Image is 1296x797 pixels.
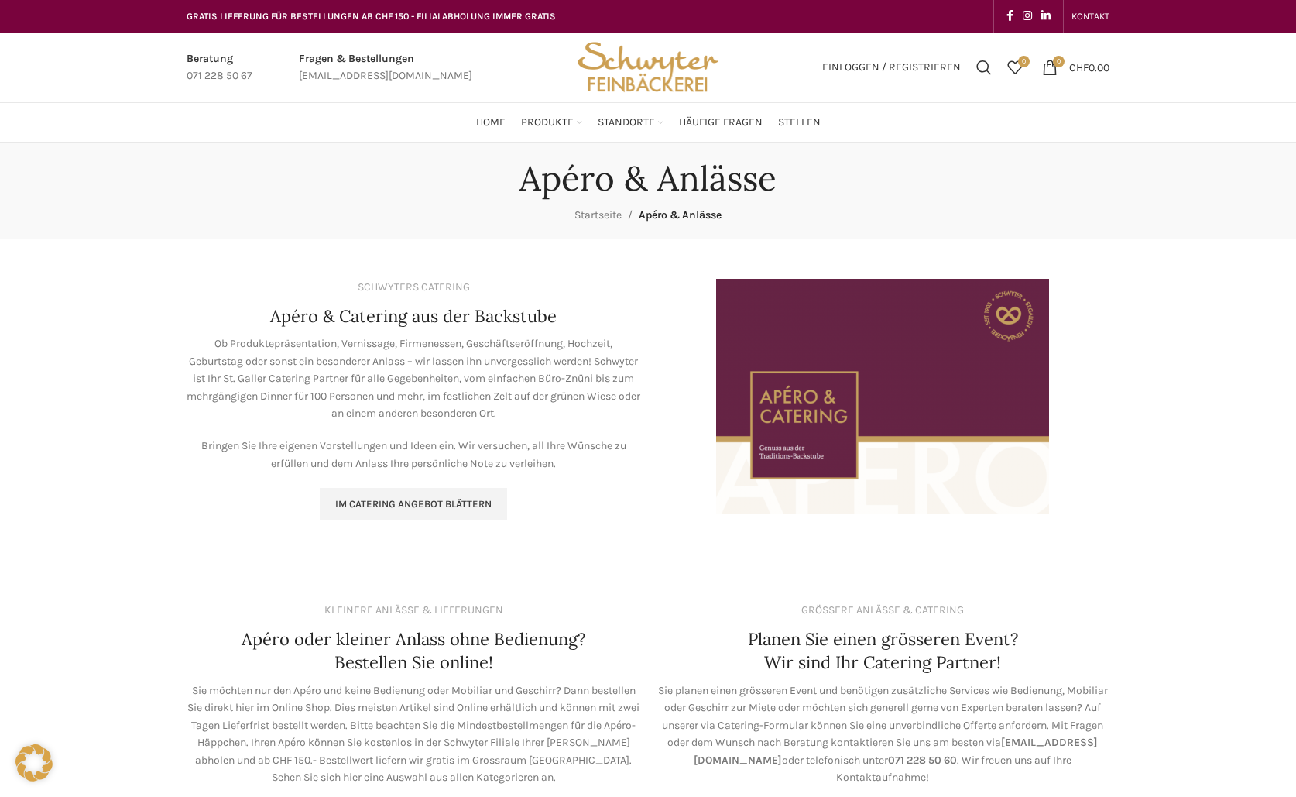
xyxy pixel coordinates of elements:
div: SCHWYTERS CATERING [358,279,470,296]
a: Suchen [969,52,999,83]
a: Startseite [574,208,622,222]
a: Image link [716,390,1049,403]
span: 0 [1018,56,1030,67]
a: Produkte [521,107,582,138]
span: Im Catering Angebot blättern [335,498,492,510]
a: 0 [999,52,1030,83]
span: GRATIS LIEFERUNG FÜR BESTELLUNGEN AB CHF 150 - FILIALABHOLUNG IMMER GRATIS [187,11,556,22]
div: KLEINERE ANLÄSSE & LIEFERUNGEN [324,602,503,619]
span: Sie planen einen grösseren Event und benötigen zusätzliche Services wie Bedienung, Mobiliar oder ... [658,684,1108,749]
img: Bäckerei Schwyter [572,33,724,102]
p: Ob Produktepräsentation, Vernissage, Firmenessen, Geschäftseröffnung, Hochzeit, Geburtstag oder s... [187,335,640,422]
p: Sie möchten nur den Apéro und keine Bedienung oder Mobiliar und Geschirr? Dann bestellen Sie dire... [187,682,640,786]
a: Standorte [598,107,663,138]
span: CHF [1069,60,1089,74]
div: Main navigation [179,107,1117,138]
a: Einloggen / Registrieren [814,52,969,83]
a: KONTAKT [1071,1,1109,32]
a: Infobox link [299,50,472,85]
a: Infobox link [187,50,252,85]
a: Linkedin social link [1037,5,1055,27]
span: oder telefonisch unter [782,754,888,767]
a: Site logo [572,60,724,73]
a: Häufige Fragen [679,107,763,138]
div: Meine Wunschliste [999,52,1030,83]
h4: Apéro oder kleiner Anlass ohne Bedienung? Bestellen Sie online! [242,627,585,675]
a: Facebook social link [1002,5,1018,27]
a: Stellen [778,107,821,138]
h4: Planen Sie einen grösseren Event? Wir sind Ihr Catering Partner! [748,627,1018,675]
span: Produkte [521,115,574,130]
a: 0 CHF0.00 [1034,52,1117,83]
a: Instagram social link [1018,5,1037,27]
a: Im Catering Angebot blättern [320,488,507,520]
span: Einloggen / Registrieren [822,62,961,73]
span: 0 [1053,56,1065,67]
h4: Apéro & Catering aus der Backstube [270,304,557,328]
span: [EMAIL_ADDRESS][DOMAIN_NAME] [694,736,1098,766]
a: Home [476,107,506,138]
span: Apéro & Anlässe [639,208,722,222]
div: Secondary navigation [1064,1,1117,32]
span: Home [476,115,506,130]
span: 071 228 50 60 [888,754,957,767]
span: Häufige Fragen [679,115,763,130]
span: KONTAKT [1071,11,1109,22]
p: Bringen Sie Ihre eigenen Vorstellungen und Ideen ein. Wir versuchen, all Ihre Wünsche zu erfüllen... [187,438,640,472]
span: Standorte [598,115,655,130]
bdi: 0.00 [1069,60,1109,74]
h1: Apéro & Anlässe [519,158,777,199]
div: GRÖSSERE ANLÄSSE & CATERING [801,602,964,619]
span: Stellen [778,115,821,130]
